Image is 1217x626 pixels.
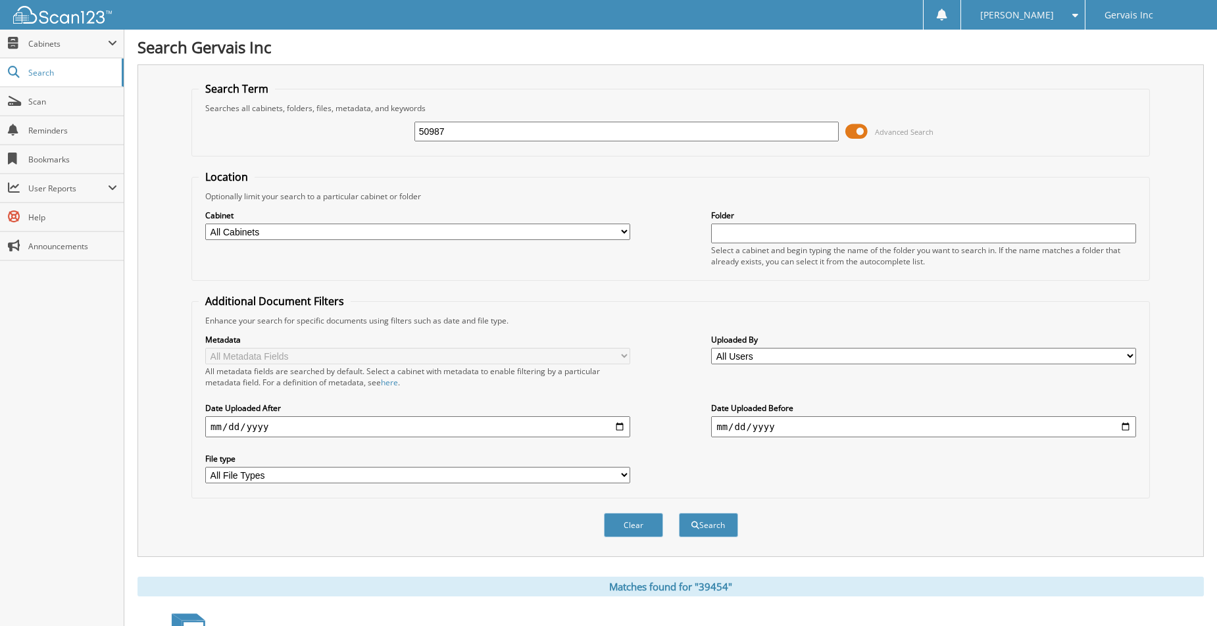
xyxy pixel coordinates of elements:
[711,402,1136,414] label: Date Uploaded Before
[199,103,1143,114] div: Searches all cabinets, folders, files, metadata, and keywords
[28,125,117,136] span: Reminders
[199,82,275,96] legend: Search Term
[199,294,351,308] legend: Additional Document Filters
[1105,11,1153,19] span: Gervais Inc
[199,191,1143,202] div: Optionally limit your search to a particular cabinet or folder
[1151,563,1217,626] iframe: Chat Widget
[205,334,630,345] label: Metadata
[711,334,1136,345] label: Uploaded By
[679,513,738,537] button: Search
[711,210,1136,221] label: Folder
[137,577,1204,596] div: Matches found for "39454"
[205,453,630,464] label: File type
[875,127,933,137] span: Advanced Search
[28,241,117,252] span: Announcements
[28,38,108,49] span: Cabinets
[205,210,630,221] label: Cabinet
[199,315,1143,326] div: Enhance your search for specific documents using filters such as date and file type.
[381,377,398,388] a: here
[199,170,255,184] legend: Location
[980,11,1054,19] span: [PERSON_NAME]
[28,212,117,223] span: Help
[28,154,117,165] span: Bookmarks
[28,183,108,194] span: User Reports
[28,67,115,78] span: Search
[137,36,1204,58] h1: Search Gervais Inc
[711,416,1136,437] input: end
[711,245,1136,267] div: Select a cabinet and begin typing the name of the folder you want to search in. If the name match...
[604,513,663,537] button: Clear
[13,6,112,24] img: scan123-logo-white.svg
[205,366,630,388] div: All metadata fields are searched by default. Select a cabinet with metadata to enable filtering b...
[205,416,630,437] input: start
[205,402,630,414] label: Date Uploaded After
[28,96,117,107] span: Scan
